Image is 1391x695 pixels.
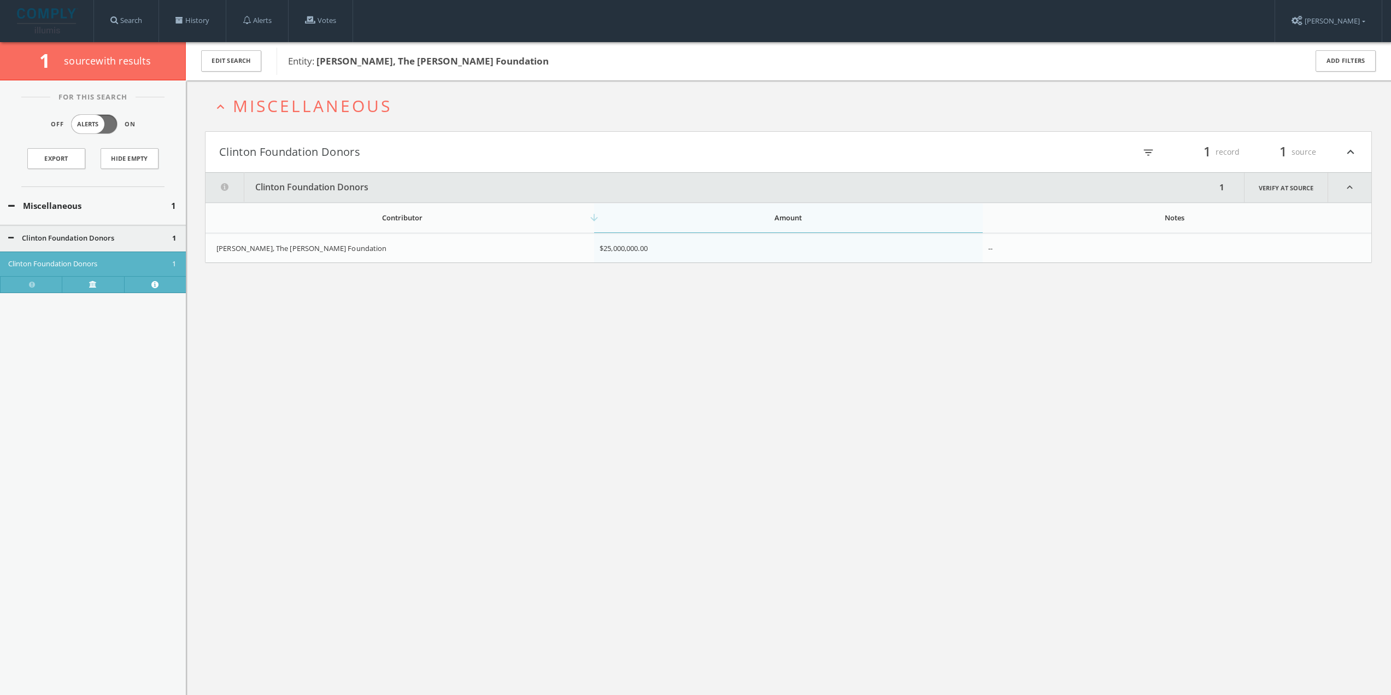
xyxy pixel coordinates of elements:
[1244,173,1328,202] a: Verify at source
[988,243,993,253] span: --
[17,8,78,33] img: illumis
[172,233,176,244] span: 1
[213,100,228,114] i: expand_less
[1174,143,1240,161] div: record
[1275,142,1292,161] span: 1
[171,200,176,212] span: 1
[27,148,85,169] a: Export
[125,120,136,129] span: On
[600,243,648,253] span: $25,000,000.00
[216,213,588,223] div: Contributor
[1251,143,1316,161] div: source
[50,92,136,103] span: For This Search
[1343,143,1358,161] i: expand_less
[1216,173,1228,202] div: 1
[213,97,1372,115] button: expand_lessMiscellaneous
[1316,50,1376,72] button: Add Filters
[1199,142,1216,161] span: 1
[8,259,172,270] button: Clinton Foundation Donors
[8,200,171,212] button: Miscellaneous
[51,120,64,129] span: Off
[101,148,159,169] button: Hide Empty
[600,213,976,223] div: Amount
[316,55,549,67] b: [PERSON_NAME], The [PERSON_NAME] Foundation
[216,243,387,253] span: [PERSON_NAME], The [PERSON_NAME] Foundation
[206,233,1371,262] div: grid
[233,95,392,117] span: Miscellaneous
[219,143,789,161] button: Clinton Foundation Donors
[39,48,60,73] span: 1
[172,259,176,270] span: 1
[201,50,261,72] button: Edit Search
[62,276,124,293] a: Verify at source
[288,55,549,67] span: Entity:
[589,212,600,223] i: arrow_downward
[206,173,1216,202] button: Clinton Foundation Donors
[8,233,172,244] button: Clinton Foundation Donors
[988,213,1360,223] div: Notes
[1328,173,1371,202] i: expand_less
[1142,147,1154,159] i: filter_list
[64,54,151,67] span: source with results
